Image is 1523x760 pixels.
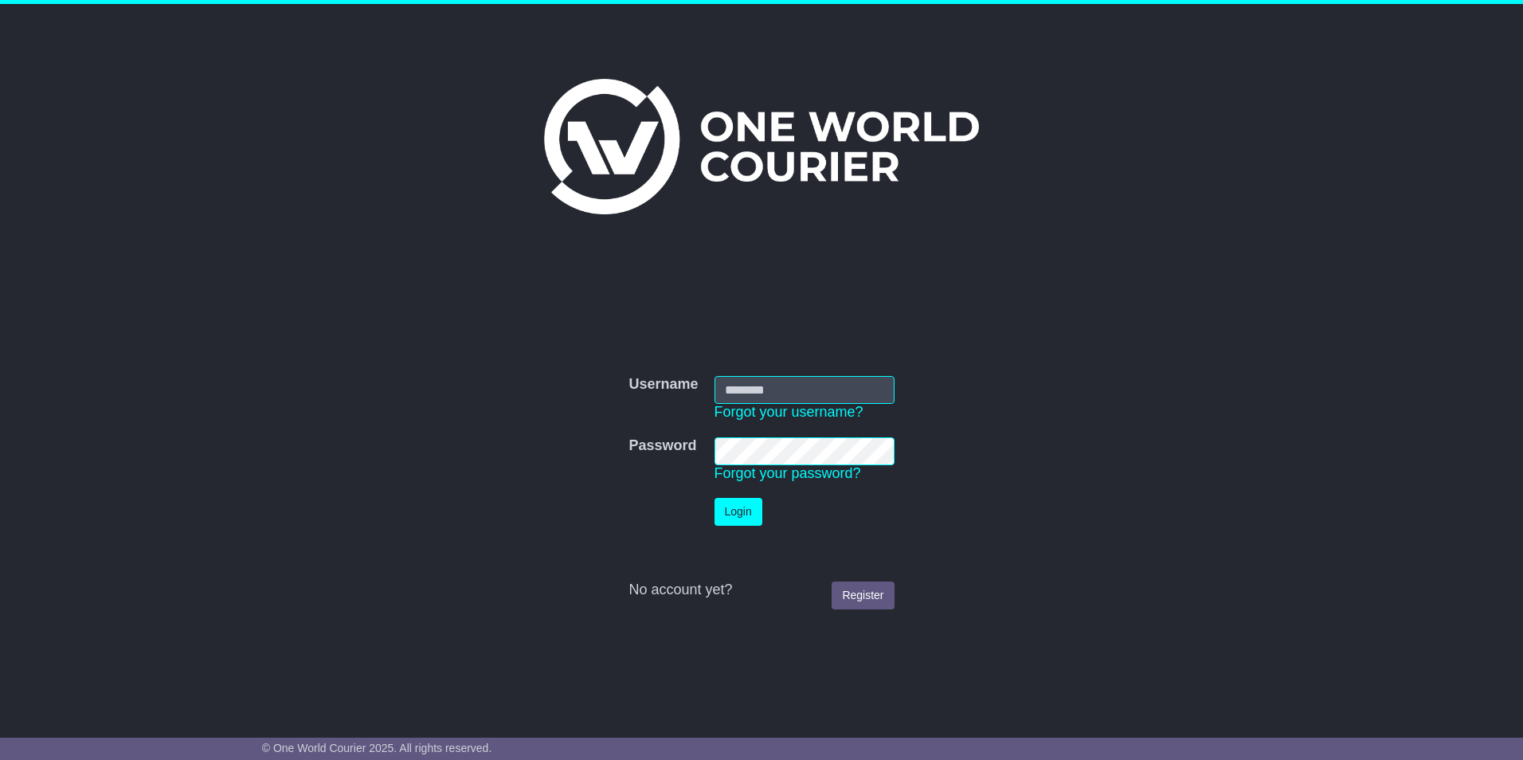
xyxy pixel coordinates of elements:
button: Login [715,498,762,526]
img: One World [544,79,979,214]
a: Forgot your username? [715,404,863,420]
label: Password [628,437,696,455]
a: Forgot your password? [715,465,861,481]
div: No account yet? [628,582,894,599]
a: Register [832,582,894,609]
span: © One World Courier 2025. All rights reserved. [262,742,492,754]
label: Username [628,376,698,394]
